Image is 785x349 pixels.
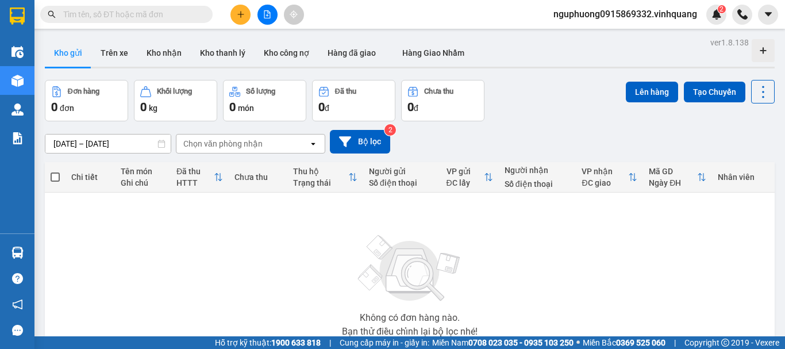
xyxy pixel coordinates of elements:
[230,5,251,25] button: plus
[626,82,678,102] button: Lên hàng
[63,8,199,21] input: Tìm tên, số ĐT hoặc mã đơn
[121,167,165,176] div: Tên món
[11,103,24,116] img: warehouse-icon
[45,39,91,67] button: Kho gửi
[176,178,214,187] div: HTTT
[176,167,214,176] div: Đã thu
[183,138,263,149] div: Chọn văn phòng nhận
[468,338,574,347] strong: 0708 023 035 - 0935 103 250
[718,5,726,13] sup: 2
[737,9,748,20] img: phone-icon
[48,10,56,18] span: search
[710,36,749,49] div: ver 1.8.138
[674,336,676,349] span: |
[271,338,321,347] strong: 1900 633 818
[325,103,329,113] span: đ
[752,39,775,62] div: Tạo kho hàng mới
[140,100,147,114] span: 0
[237,10,245,18] span: plus
[330,130,390,154] button: Bộ lọc
[505,166,571,175] div: Người nhận
[721,339,729,347] span: copyright
[229,100,236,114] span: 0
[719,5,724,13] span: 2
[329,336,331,349] span: |
[60,103,74,113] span: đơn
[649,178,697,187] div: Ngày ĐH
[401,80,484,121] button: Chưa thu0đ
[312,80,395,121] button: Đã thu0đ
[12,299,23,310] span: notification
[149,103,157,113] span: kg
[11,75,24,87] img: warehouse-icon
[191,39,255,67] button: Kho thanh lý
[11,247,24,259] img: warehouse-icon
[134,80,217,121] button: Khối lượng0kg
[505,179,571,189] div: Số điện thoại
[711,9,722,20] img: icon-new-feature
[293,178,348,187] div: Trạng thái
[582,178,628,187] div: ĐC giao
[576,340,580,345] span: ⚪️
[137,39,191,67] button: Kho nhận
[45,80,128,121] button: Đơn hàng0đơn
[11,132,24,144] img: solution-icon
[215,336,321,349] span: Hỗ trợ kỹ thuật:
[318,100,325,114] span: 0
[616,338,665,347] strong: 0369 525 060
[263,10,271,18] span: file-add
[318,39,385,67] button: Hàng đã giao
[238,103,254,113] span: món
[369,178,435,187] div: Số điện thoại
[223,80,306,121] button: Số lượng0món
[171,162,229,193] th: Toggle SortBy
[369,167,435,176] div: Người gửi
[447,167,484,176] div: VP gửi
[447,178,484,187] div: ĐC lấy
[583,336,665,349] span: Miền Bắc
[402,48,464,57] span: Hàng Giao Nhầm
[758,5,778,25] button: caret-down
[441,162,499,193] th: Toggle SortBy
[246,87,275,95] div: Số lượng
[68,87,99,95] div: Đơn hàng
[352,228,467,309] img: svg+xml;base64,PHN2ZyBjbGFzcz0ibGlzdC1wbHVnX19zdmciIHhtbG5zPSJodHRwOi8vd3d3LnczLm9yZy8yMDAwL3N2Zy...
[234,172,281,182] div: Chưa thu
[45,135,171,153] input: Select a date range.
[335,87,356,95] div: Đã thu
[293,167,348,176] div: Thu hộ
[309,139,318,148] svg: open
[384,124,396,136] sup: 2
[360,313,460,323] div: Không có đơn hàng nào.
[287,162,363,193] th: Toggle SortBy
[643,162,712,193] th: Toggle SortBy
[284,5,304,25] button: aim
[121,178,165,187] div: Ghi chú
[290,10,298,18] span: aim
[649,167,697,176] div: Mã GD
[12,325,23,336] span: message
[255,39,318,67] button: Kho công nợ
[257,5,278,25] button: file-add
[342,327,478,336] div: Bạn thử điều chỉnh lại bộ lọc nhé!
[11,46,24,58] img: warehouse-icon
[51,100,57,114] span: 0
[407,100,414,114] span: 0
[91,39,137,67] button: Trên xe
[582,167,628,176] div: VP nhận
[10,7,25,25] img: logo-vxr
[157,87,192,95] div: Khối lượng
[424,87,453,95] div: Chưa thu
[763,9,774,20] span: caret-down
[544,7,706,21] span: nguphuong0915869332.vinhquang
[684,82,745,102] button: Tạo Chuyến
[718,172,769,182] div: Nhân viên
[71,172,109,182] div: Chi tiết
[340,336,429,349] span: Cung cấp máy in - giấy in:
[432,336,574,349] span: Miền Nam
[12,273,23,284] span: question-circle
[576,162,643,193] th: Toggle SortBy
[414,103,418,113] span: đ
